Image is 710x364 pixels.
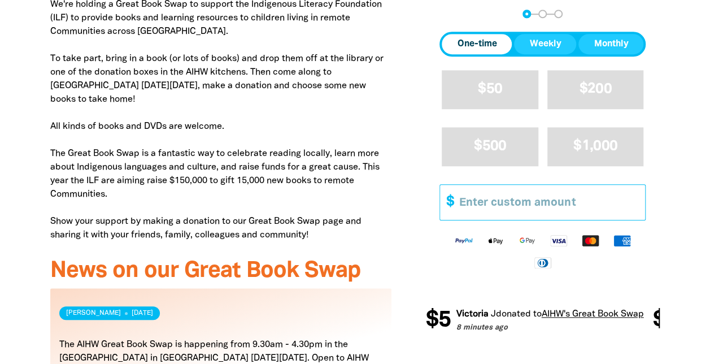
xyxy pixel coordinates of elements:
[554,10,563,18] button: Navigate to step 3 of 3 to enter your payment details
[440,185,454,219] span: $
[425,302,660,339] div: Donation stream
[580,83,612,96] span: $200
[478,83,502,96] span: $50
[573,140,617,153] span: $1,000
[456,310,488,318] em: Victoria
[456,323,643,334] p: 8 minutes ago
[606,234,638,247] img: American Express logo
[574,234,606,247] img: Mastercard logo
[538,10,547,18] button: Navigate to step 2 of 3 to enter your details
[547,127,644,166] button: $1,000
[439,225,646,278] div: Available payment methods
[448,234,480,247] img: Paypal logo
[578,34,643,54] button: Monthly
[457,37,496,51] span: One-time
[439,32,646,57] div: Donation frequency
[543,234,574,247] img: Visa logo
[442,70,538,109] button: $50
[511,234,543,247] img: Google Pay logo
[490,310,495,318] em: J
[480,234,511,247] img: Apple Pay logo
[527,256,559,269] img: Diners Club logo
[522,10,531,18] button: Navigate to step 1 of 3 to enter your donation amount
[652,309,690,332] span: $70
[442,34,512,54] button: One-time
[529,37,561,51] span: Weekly
[541,310,643,318] a: AIHW's Great Book Swap
[594,37,628,51] span: Monthly
[425,309,450,332] span: $5
[547,70,644,109] button: $200
[50,259,392,284] h3: News on our Great Book Swap
[495,310,541,318] span: donated to
[474,140,506,153] span: $500
[442,127,538,166] button: $500
[514,34,576,54] button: Weekly
[451,185,645,219] input: Enter custom amount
